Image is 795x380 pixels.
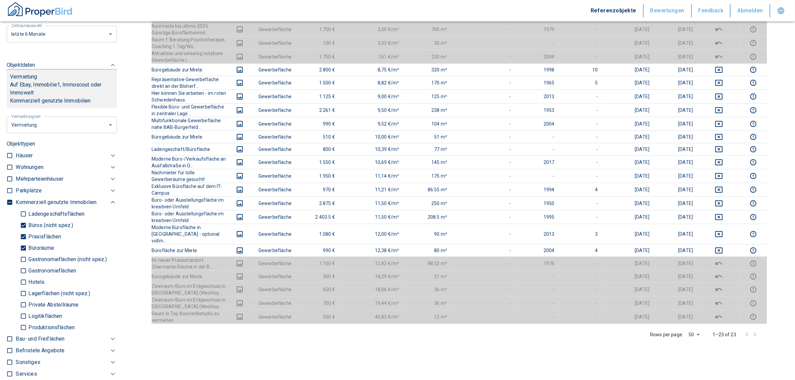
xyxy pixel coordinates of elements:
[297,270,340,283] td: 300 €
[452,103,517,117] td: -
[253,103,297,117] td: Gewerbefläche
[232,299,248,307] button: images
[340,89,405,103] td: 9,00 €/m²
[253,36,297,50] td: Gewerbefläche
[232,246,248,254] button: images
[452,183,517,196] td: -
[655,270,698,283] td: [DATE]
[232,25,248,33] button: images
[517,89,560,103] td: 2013
[405,196,453,210] td: 250 m²
[253,270,297,283] td: Gewerbefläche
[232,53,248,61] button: images
[655,257,698,270] td: [DATE]
[405,224,453,244] td: 90 m²
[152,210,226,224] th: Büro- oder Ausstellungsfläche im kreativen Umfeld
[152,103,226,117] th: Flexible Büro- und Gewerbefläche in zentraler Lage...
[560,89,603,103] td: -
[297,210,340,224] td: 2.403.5 €
[655,89,698,103] td: [DATE]
[745,120,762,128] button: report this listing
[655,244,698,257] td: [DATE]
[603,117,655,131] td: [DATE]
[655,169,698,183] td: [DATE]
[297,283,340,297] td: 650 €
[27,223,73,228] p: Büros (nicht spez.)
[27,245,54,251] p: Büroräume
[297,244,340,257] td: 990 €
[603,63,655,76] td: [DATE]
[745,246,762,254] button: report this listing
[603,270,655,283] td: [DATE]
[152,76,226,89] th: Repräsentative Gewerbefläche direkt an der Bloherf...
[560,257,603,270] td: -
[232,230,248,238] button: images
[27,279,44,285] p: Hotels
[745,230,762,238] button: report this listing
[297,143,340,155] td: 800 €
[297,89,340,103] td: 1.125 €
[560,50,603,63] td: -
[340,22,405,36] td: 2,50 €/m²
[405,183,453,196] td: 86.55 m²
[16,162,117,173] div: Wohnungen
[603,257,655,270] td: [DATE]
[405,36,453,50] td: 30 m²
[340,169,405,183] td: 11,14 €/m²
[340,270,405,283] td: 14,29 €/m²
[152,224,226,244] th: Moderne Bürofläche in [GEOGRAPHIC_DATA] - optional vollm...
[16,370,37,378] p: Services
[253,244,297,257] td: Gewerbefläche
[655,131,698,143] td: [DATE]
[517,36,560,50] td: -
[232,158,248,166] button: images
[253,117,297,131] td: Gewerbefläche
[253,183,297,196] td: Gewerbefläche
[517,244,560,257] td: 2004
[232,259,248,267] button: images
[655,183,698,196] td: [DATE]
[405,143,453,155] td: 77 m²
[16,197,117,208] div: Kommerziell genutzte Immobilien
[452,155,517,169] td: -
[560,117,603,131] td: -
[152,36,226,50] th: Raum f. Beratung Psychotherapie, Coaching 1 Tag/Wo...
[7,116,117,134] div: letzte 6 Monate
[704,39,734,47] button: deselect this listing
[340,143,405,155] td: 10,39 €/m²
[340,36,405,50] td: 3,33 €/m²
[745,272,762,280] button: report this listing
[232,145,248,153] button: images
[152,89,226,103] th: Hier können Sie arbeiten - im roten Schwedenhaus.
[452,76,517,89] td: -
[704,313,734,321] button: deselect this listing
[560,103,603,117] td: -
[297,169,340,183] td: 1.950 €
[704,286,734,294] button: deselect this listing
[405,169,453,183] td: 175 m²
[232,286,248,294] button: images
[340,155,405,169] td: 10,69 €/m²
[27,257,107,262] p: Gastronomieflächen (nicht spez.)
[405,117,453,131] td: 104 m²
[745,158,762,166] button: report this listing
[517,155,560,169] td: 2017
[7,140,117,148] p: Objekttypen
[745,79,762,87] button: report this listing
[16,175,63,183] p: Mehrparteienhäuser
[452,169,517,183] td: -
[655,117,698,131] td: [DATE]
[253,210,297,224] td: Gewerbefläche
[745,299,762,307] button: report this listing
[704,186,734,194] button: deselect this listing
[297,63,340,76] td: 2.800 €
[603,224,655,244] td: [DATE]
[517,143,560,155] td: -
[704,246,734,254] button: deselect this listing
[253,257,297,270] td: Gewerbefläche
[340,196,405,210] td: 11,50 €/m²
[152,63,226,76] th: Bürogebäude zur Miete
[517,103,560,117] td: 1953
[297,22,340,36] td: 1.750 €
[704,158,734,166] button: deselect this listing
